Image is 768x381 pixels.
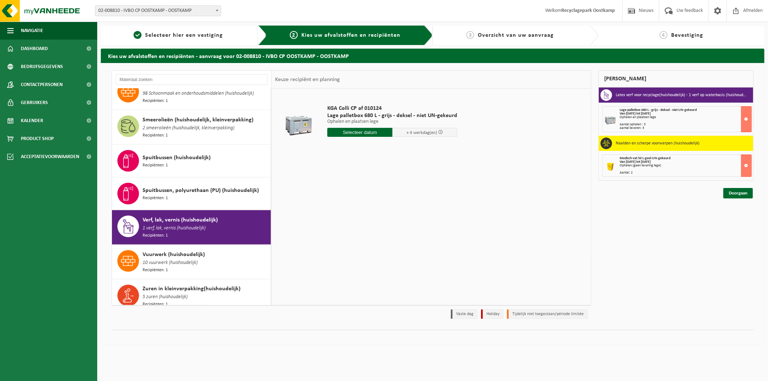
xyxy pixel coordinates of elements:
[327,128,392,137] input: Selecteer datum
[21,40,48,58] span: Dashboard
[143,267,168,274] span: Recipiënten: 1
[620,156,670,160] span: Medisch vat 50 L-geel-UN-gekeurd
[620,112,651,116] strong: Van [DATE] tot [DATE]
[327,112,457,119] span: Lage palletbox 680 L - grijs - deksel - niet UN-gekeurd
[104,31,252,40] a: 1Selecteer hier een vestiging
[116,74,268,85] input: Materiaal zoeken
[143,132,168,139] span: Recipiënten: 1
[143,224,206,232] span: 1 verf, lak, vernis (huishoudelijk)
[112,210,271,245] button: Verf, lak, vernis (huishoudelijk) 1 verf, lak, vernis (huishoudelijk) Recipiënten: 1
[620,171,751,175] div: Aantal: 2
[145,32,223,38] span: Selecteer hier een vestiging
[143,186,259,195] span: Spuitbussen, polyurethaan (PU) (huishoudelijk)
[620,108,697,112] span: Lage palletbox 680 L - grijs - deksel - niet UN-gekeurd
[21,112,43,130] span: Kalender
[143,153,211,162] span: Spuitbussen (huishoudelijk)
[616,138,700,149] h3: Naalden en scherpe voorwerpen (huishoudelijk)
[143,90,254,98] span: 98 Schoonmaak en onderhoudsmiddelen (huishoudelijk)
[95,6,221,16] span: 02-008810 - IVBO CP OOSTKAMP - OOSTKAMP
[301,32,400,38] span: Kies uw afvalstoffen en recipiënten
[327,105,457,112] span: KGA Colli CP af 010124
[112,145,271,178] button: Spuitbussen (huishoudelijk) Recipiënten: 1
[143,98,168,104] span: Recipiënten: 1
[112,279,271,314] button: Zuren in kleinverpakking(huishoudelijk) 5 zuren (huishoudelijk) Recipiënten: 1
[95,5,221,16] span: 02-008810 - IVBO CP OOSTKAMP - OOSTKAMP
[620,160,651,164] strong: Van [DATE] tot [DATE]
[507,309,588,319] li: Tijdelijk niet toegestaan/période limitée
[271,71,343,89] div: Keuze recipiënt en planning
[620,123,751,126] div: Aantal ophalen : 3
[143,232,168,239] span: Recipiënten: 1
[598,70,754,88] div: [PERSON_NAME]
[407,130,437,135] span: + 4 werkdag(en)
[561,8,615,13] strong: Recyclagepark Oostkamp
[112,245,271,279] button: Vuurwerk (huishoudelijk) 10 vuurwerk (huishoudelijk) Recipiënten: 1
[466,31,474,39] span: 3
[143,116,253,124] span: Smeerolieën (huishoudelijk, kleinverpakking)
[143,285,241,293] span: Zuren in kleinverpakking(huishoudelijk)
[143,216,218,224] span: Verf, lak, vernis (huishoudelijk)
[671,32,703,38] span: Bevestiging
[112,178,271,210] button: Spuitbussen, polyurethaan (PU) (huishoudelijk) Recipiënten: 1
[481,309,503,319] li: Holiday
[620,164,751,167] div: Ophalen (geen levering lege)
[620,126,751,130] div: Aantal leveren: 3
[143,124,234,132] span: 2 smeerolieën (huishoudelijk, kleinverpakking)
[290,31,298,39] span: 2
[616,89,748,101] h3: Latex verf voor recyclage(huishoudelijk) - 1 verf op waterbasis (huishoudelijk)
[451,309,477,319] li: Vaste dag
[21,58,63,76] span: Bedrijfsgegevens
[478,32,554,38] span: Overzicht van uw aanvraag
[21,148,79,166] span: Acceptatievoorwaarden
[21,76,63,94] span: Contactpersonen
[143,162,168,169] span: Recipiënten: 1
[620,116,751,119] div: Ophalen en plaatsen lege
[21,130,54,148] span: Product Shop
[101,49,764,63] h2: Kies uw afvalstoffen en recipiënten - aanvraag voor 02-008810 - IVBO CP OOSTKAMP - OOSTKAMP
[327,119,457,124] p: Ophalen en plaatsen lege
[143,293,188,301] span: 5 zuren (huishoudelijk)
[723,188,753,198] a: Doorgaan
[143,301,168,308] span: Recipiënten: 1
[21,94,48,112] span: Gebruikers
[143,250,205,259] span: Vuurwerk (huishoudelijk)
[143,259,198,267] span: 10 vuurwerk (huishoudelijk)
[112,76,271,110] button: Schoonmaak en onderhoudsmiddelen (huishoudelijk) 98 Schoonmaak en onderhoudsmiddelen (huishoudeli...
[134,31,142,39] span: 1
[21,22,43,40] span: Navigatie
[660,31,668,39] span: 4
[112,110,271,145] button: Smeerolieën (huishoudelijk, kleinverpakking) 2 smeerolieën (huishoudelijk, kleinverpakking) Recip...
[143,195,168,202] span: Recipiënten: 1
